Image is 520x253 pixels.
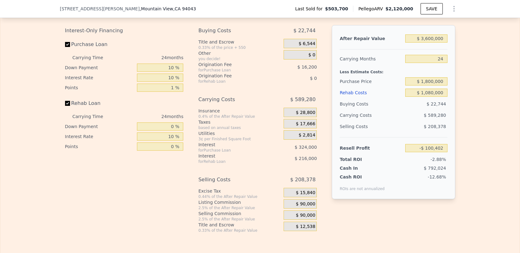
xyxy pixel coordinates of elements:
span: $ 15,840 [296,190,315,196]
div: Carrying Costs [198,94,268,105]
input: Purchase Loan [65,42,70,47]
div: for Purchase Loan [198,68,268,73]
div: Resell Profit [340,142,403,154]
div: 0.33% of the After Repair Value [198,228,281,233]
div: Points [65,83,135,93]
div: Taxes [198,119,281,125]
div: Other [198,50,281,56]
label: Rehab Loan [65,98,135,109]
div: you decide! [198,56,281,61]
div: Title and Escrow [198,222,281,228]
div: Interest [198,142,268,148]
div: Carrying Time [73,53,113,63]
span: $ 0 [310,76,317,81]
span: $ 2,814 [299,132,315,138]
span: $ 792,024 [424,166,446,171]
div: Buying Costs [340,98,403,110]
div: 24 months [116,53,184,63]
span: $ 208,378 [424,124,446,129]
div: Origination Fee [198,73,268,79]
div: Rehab Costs [340,87,403,98]
span: $503,700 [325,6,348,12]
label: Purchase Loan [65,39,135,50]
div: Interest Rate [65,132,135,142]
div: Down Payment [65,63,135,73]
div: Title and Escrow [198,39,281,45]
span: $ 22,744 [427,101,446,106]
div: 0.33% of the price + 550 [198,45,281,50]
span: $ 90,000 [296,213,315,218]
div: for Purchase Loan [198,148,268,153]
button: SAVE [421,3,442,14]
div: Points [65,142,135,152]
span: $ 17,666 [296,121,315,127]
input: Rehab Loan [65,101,70,106]
div: After Repair Value [340,33,403,44]
div: Total ROI [340,156,379,163]
span: $ 90,000 [296,201,315,207]
span: Last Sold for [295,6,325,12]
div: based on annual taxes [198,125,281,130]
div: Carrying Costs [340,110,379,121]
button: Show Options [448,3,460,15]
span: $ 6,544 [299,41,315,47]
div: Purchase Price [340,76,403,87]
span: $ 16,200 [297,65,317,70]
div: Less Estimate Costs: [340,65,447,76]
div: Carrying Months [340,53,403,65]
span: Pellego ARV [358,6,386,12]
div: Selling Commission [198,210,281,217]
span: , CA 94043 [173,6,196,11]
div: Excise Tax [198,188,281,194]
div: Cash In [340,165,379,171]
div: Selling Costs [198,174,268,185]
div: 3¢ per Finished Square Foot [198,137,281,142]
div: 0.4% of the After Repair Value [198,114,281,119]
div: 24 months [116,111,184,121]
div: 2.5% of the After Repair Value [198,205,281,210]
div: Cash ROI [340,174,385,180]
div: Carrying Time [73,111,113,121]
div: Utilities [198,130,281,137]
span: $ 589,280 [424,113,446,118]
span: $ 22,744 [293,25,316,36]
span: $ 216,000 [295,156,317,161]
div: Listing Commission [198,199,281,205]
span: $2,120,000 [386,6,413,11]
div: Buying Costs [198,25,268,36]
div: Insurance [198,108,281,114]
span: $ 12,538 [296,224,315,230]
div: 2.5% of the After Repair Value [198,217,281,222]
span: -2.88% [431,157,446,162]
span: -12.68% [428,174,446,179]
div: Interest-Only Financing [65,25,184,36]
span: $ 208,378 [290,174,316,185]
div: Down Payment [65,121,135,132]
div: Interest [198,153,268,159]
div: Origination Fee [198,61,268,68]
div: for Rehab Loan [198,159,268,164]
span: , Mountain View [140,6,196,12]
div: Interest Rate [65,73,135,83]
span: $ 28,800 [296,110,315,116]
span: $ 0 [308,52,315,58]
span: $ 324,000 [295,145,317,150]
span: $ 589,280 [290,94,316,105]
div: ROIs are not annualized [340,180,385,191]
span: [STREET_ADDRESS][PERSON_NAME] [60,6,140,12]
div: 0.44% of the After Repair Value [198,194,281,199]
div: Selling Costs [340,121,403,132]
div: for Rehab Loan [198,79,268,84]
